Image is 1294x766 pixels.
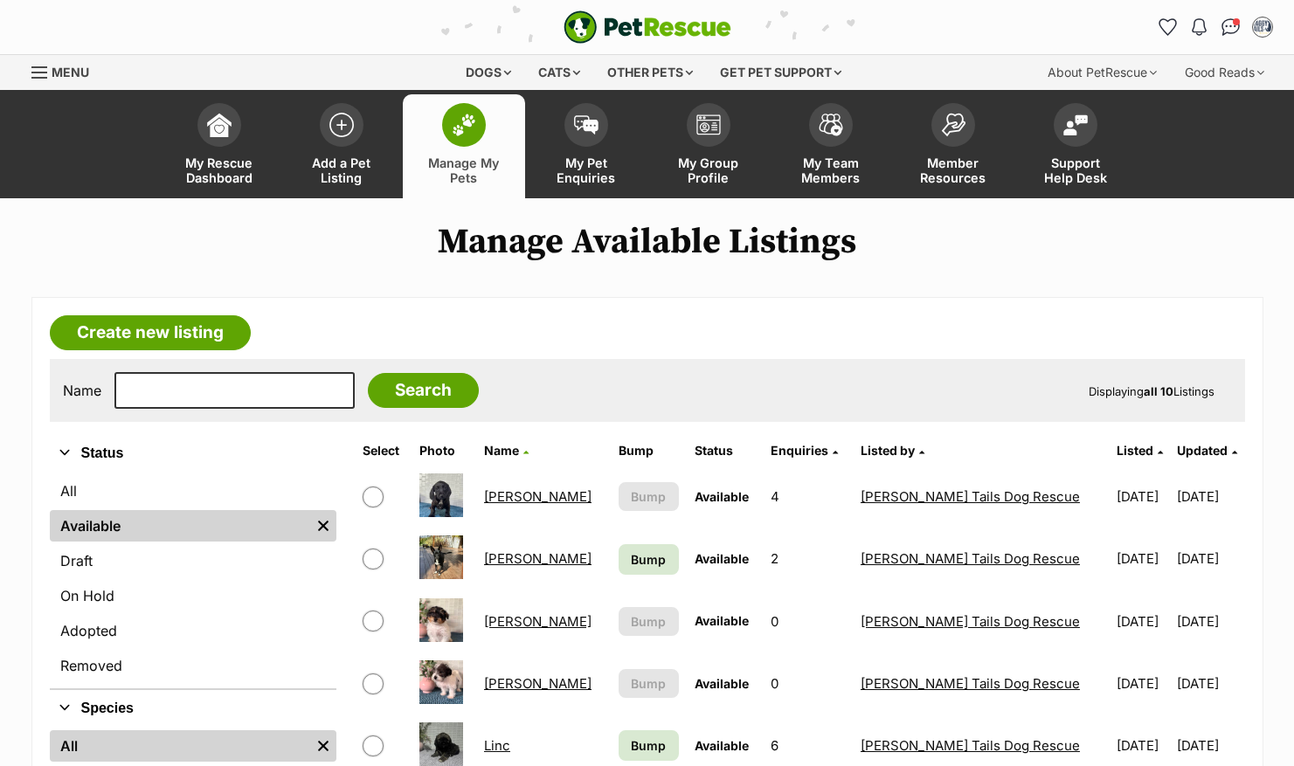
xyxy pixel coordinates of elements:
[631,674,666,693] span: Bump
[526,55,592,90] div: Cats
[50,510,310,542] a: Available
[631,736,666,755] span: Bump
[547,155,626,185] span: My Pet Enquiries
[631,550,666,569] span: Bump
[50,545,336,576] a: Draft
[1254,18,1271,36] img: Ruth Christodoulou profile pic
[564,10,731,44] img: logo-e224e6f780fb5917bec1dbf3a21bbac754714ae5b6737aabdf751b685950b380.svg
[1089,384,1214,398] span: Displaying Listings
[612,437,686,465] th: Bump
[696,114,721,135] img: group-profile-icon-3fa3cf56718a62981997c0bc7e787c4b2cf8bcc04b72c1350f741eb67cf2f40e.svg
[695,489,749,504] span: Available
[425,155,503,185] span: Manage My Pets
[1036,155,1115,185] span: Support Help Desk
[50,697,336,720] button: Species
[764,528,852,589] td: 2
[484,675,592,692] a: [PERSON_NAME]
[764,591,852,652] td: 0
[50,442,336,465] button: Status
[619,482,679,511] button: Bump
[1177,653,1242,714] td: [DATE]
[770,94,892,198] a: My Team Members
[1110,528,1175,589] td: [DATE]
[861,675,1080,692] a: [PERSON_NAME] Tails Dog Rescue
[819,114,843,136] img: team-members-icon-5396bd8760b3fe7c0b43da4ab00e1e3bb1a5d9ba89233759b79545d2d3fc5d0d.svg
[403,94,525,198] a: Manage My Pets
[63,383,101,398] label: Name
[764,466,852,527] td: 4
[310,510,336,542] a: Remove filter
[764,653,852,714] td: 0
[1110,591,1175,652] td: [DATE]
[695,676,749,691] span: Available
[861,443,915,458] span: Listed by
[1154,13,1182,41] a: Favourites
[647,94,770,198] a: My Group Profile
[158,94,280,198] a: My Rescue Dashboard
[861,737,1080,754] a: [PERSON_NAME] Tails Dog Rescue
[695,551,749,566] span: Available
[356,437,411,465] th: Select
[1177,528,1242,589] td: [DATE]
[1249,13,1277,41] button: My account
[1177,443,1228,458] span: Updated
[914,155,993,185] span: Member Resources
[50,580,336,611] a: On Hold
[484,737,510,754] a: Linc
[619,669,679,698] button: Bump
[792,155,870,185] span: My Team Members
[1221,18,1240,36] img: chat-41dd97257d64d25036548639549fe6c8038ab92f7586957e7f3b1b290dea8141.svg
[574,115,599,135] img: pet-enquiries-icon-7e3ad2cf08bfb03b45e93fb7055b45f3efa6380592205ae92323e6603595dc1f.svg
[1173,55,1277,90] div: Good Reads
[1110,653,1175,714] td: [DATE]
[50,472,336,688] div: Status
[1177,466,1242,527] td: [DATE]
[1117,443,1153,458] span: Listed
[631,487,666,506] span: Bump
[180,155,259,185] span: My Rescue Dashboard
[1110,466,1175,527] td: [DATE]
[892,94,1014,198] a: Member Resources
[595,55,705,90] div: Other pets
[1063,114,1088,135] img: help-desk-icon-fdf02630f3aa405de69fd3d07c3f3aa587a6932b1a1747fa1d2bba05be0121f9.svg
[525,94,647,198] a: My Pet Enquiries
[619,607,679,636] button: Bump
[861,550,1080,567] a: [PERSON_NAME] Tails Dog Rescue
[1014,94,1137,198] a: Support Help Desk
[50,730,310,762] a: All
[412,437,475,465] th: Photo
[1035,55,1169,90] div: About PetRescue
[484,488,592,505] a: [PERSON_NAME]
[484,550,592,567] a: [PERSON_NAME]
[207,113,232,137] img: dashboard-icon-eb2f2d2d3e046f16d808141f083e7271f6b2e854fb5c12c21221c1fb7104beca.svg
[695,613,749,628] span: Available
[941,113,965,136] img: member-resources-icon-8e73f808a243e03378d46382f2149f9095a855e16c252ad45f914b54edf8863c.svg
[50,475,336,507] a: All
[619,730,679,761] a: Bump
[619,544,679,575] a: Bump
[484,613,592,630] a: [PERSON_NAME]
[31,55,101,86] a: Menu
[302,155,381,185] span: Add a Pet Listing
[329,113,354,137] img: add-pet-listing-icon-0afa8454b4691262ce3f59096e99ab1cd57d4a30225e0717b998d2c9b9846f56.svg
[861,443,924,458] a: Listed by
[484,443,529,458] a: Name
[1217,13,1245,41] a: Conversations
[861,613,1080,630] a: [PERSON_NAME] Tails Dog Rescue
[771,443,838,458] a: Enquiries
[280,94,403,198] a: Add a Pet Listing
[861,488,1080,505] a: [PERSON_NAME] Tails Dog Rescue
[50,650,336,681] a: Removed
[368,373,479,408] input: Search
[50,615,336,646] a: Adopted
[1186,13,1214,41] button: Notifications
[1154,13,1277,41] ul: Account quick links
[1144,384,1173,398] strong: all 10
[1177,443,1237,458] a: Updated
[1117,443,1163,458] a: Listed
[50,315,251,350] a: Create new listing
[484,443,519,458] span: Name
[310,730,336,762] a: Remove filter
[453,55,523,90] div: Dogs
[631,612,666,631] span: Bump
